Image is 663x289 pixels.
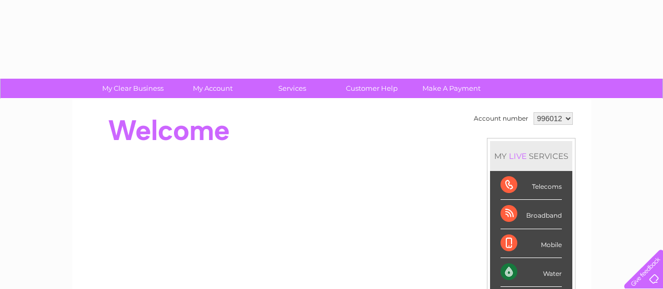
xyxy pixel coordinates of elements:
div: LIVE [507,151,529,161]
td: Account number [471,110,531,127]
a: My Account [169,79,256,98]
a: Customer Help [329,79,415,98]
a: Services [249,79,335,98]
div: Telecoms [501,171,562,200]
a: My Clear Business [90,79,176,98]
div: Mobile [501,229,562,258]
div: MY SERVICES [490,141,572,171]
a: Make A Payment [408,79,495,98]
div: Water [501,258,562,287]
div: Broadband [501,200,562,229]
